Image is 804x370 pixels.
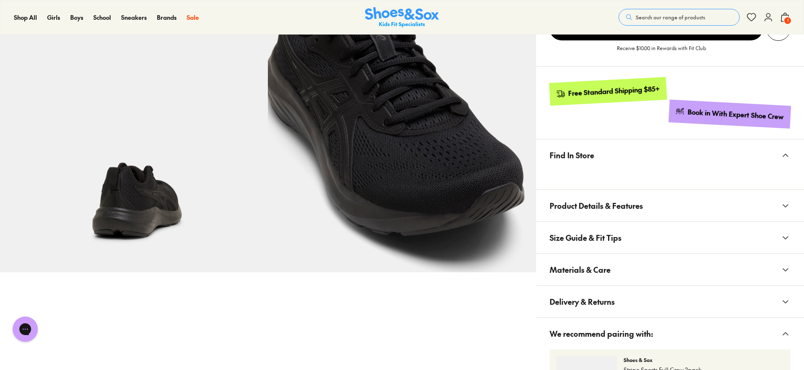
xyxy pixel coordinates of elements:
button: Size Guide & Fit Tips [536,222,804,253]
button: Product Details & Features [536,190,804,221]
button: Search our range of products [619,9,740,26]
button: Find In Store [536,139,804,171]
a: Shoes & Sox [365,7,439,28]
p: Receive $10.00 in Rewards with Fit Club [617,44,706,59]
a: Girls [47,13,60,22]
span: School [93,13,111,21]
span: Shop All [14,13,37,21]
span: Brands [157,13,177,21]
button: We recommend pairing with: [536,318,804,349]
a: Free Standard Shipping $85+ [549,77,666,106]
a: Sale [187,13,199,22]
span: Search our range of products [636,13,705,21]
span: Delivery & Returns [550,289,615,314]
span: Find In Store [550,143,594,168]
span: We recommend pairing with: [550,321,653,346]
a: Shop All [14,13,37,22]
a: Brands [157,13,177,22]
img: 7-525315_1 [268,4,536,272]
p: Shoes & Sox [624,356,784,364]
div: Book in With Expert Shoe Crew [688,107,784,122]
button: Delivery & Returns [536,286,804,317]
span: Sneakers [121,13,147,21]
span: Sale [187,13,199,21]
button: Materials & Care [536,254,804,285]
iframe: Find in Store [550,171,791,179]
a: Book in With Expert Shoe Crew [669,100,791,129]
span: Product Details & Features [550,193,643,218]
span: Boys [70,13,83,21]
img: SNS_Logo_Responsive.svg [365,7,439,28]
a: Boys [70,13,83,22]
iframe: Gorgias live chat messenger [8,314,42,345]
span: 1 [783,16,792,25]
span: Girls [47,13,60,21]
a: Sneakers [121,13,147,22]
span: Materials & Care [550,257,611,282]
a: School [93,13,111,22]
div: Free Standard Shipping $85+ [568,84,660,98]
span: Size Guide & Fit Tips [550,225,622,250]
button: 1 [780,8,790,27]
